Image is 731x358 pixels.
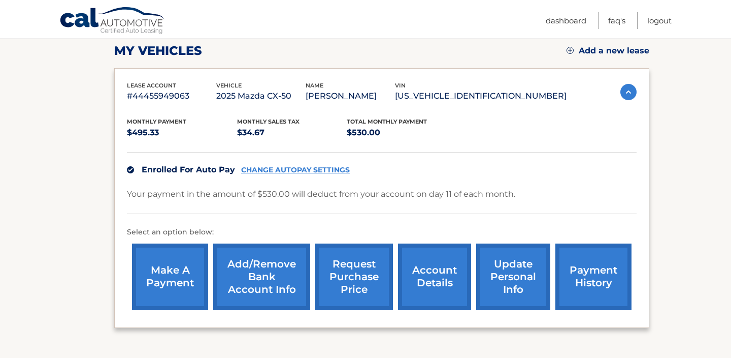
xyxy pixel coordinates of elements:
p: Select an option below: [127,226,637,238]
a: Cal Automotive [59,7,166,36]
a: request purchase price [315,244,393,310]
a: update personal info [476,244,550,310]
span: vehicle [216,82,242,89]
span: vin [395,82,406,89]
p: $495.33 [127,126,237,140]
a: account details [398,244,471,310]
a: Dashboard [546,12,586,29]
h2: my vehicles [114,43,202,58]
span: Monthly sales Tax [237,118,300,125]
a: FAQ's [608,12,625,29]
span: Monthly Payment [127,118,186,125]
img: add.svg [567,47,574,54]
span: lease account [127,82,176,89]
span: Enrolled For Auto Pay [142,165,235,174]
p: [US_VEHICLE_IDENTIFICATION_NUMBER] [395,89,567,103]
p: Your payment in the amount of $530.00 will deduct from your account on day 11 of each month. [127,187,515,201]
span: name [306,82,323,89]
img: accordion-active.svg [620,84,637,100]
a: payment history [555,244,632,310]
p: $34.67 [237,126,347,140]
p: $530.00 [347,126,457,140]
p: [PERSON_NAME] [306,89,395,103]
img: check.svg [127,166,134,173]
a: Logout [647,12,672,29]
span: Total Monthly Payment [347,118,427,125]
a: Add/Remove bank account info [213,244,310,310]
a: make a payment [132,244,208,310]
p: 2025 Mazda CX-50 [216,89,306,103]
a: CHANGE AUTOPAY SETTINGS [241,166,350,174]
p: #44455949063 [127,89,216,103]
a: Add a new lease [567,46,649,56]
